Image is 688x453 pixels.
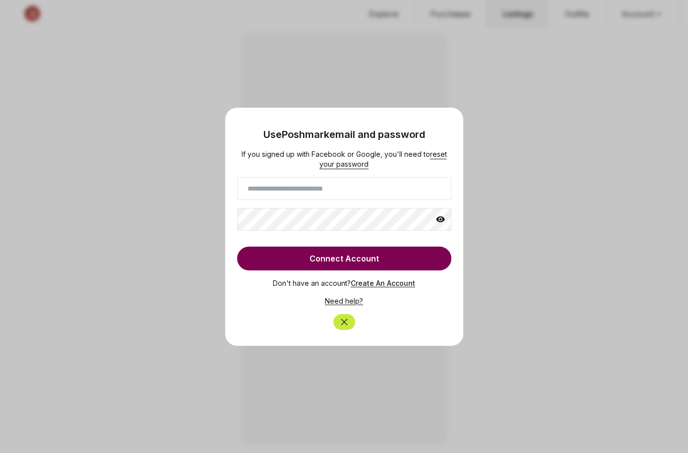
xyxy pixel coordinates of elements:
[351,278,415,288] button: Create An Account
[237,247,451,270] button: Connect Account
[237,270,451,288] p: Don't have an account?
[333,314,355,330] button: Close
[325,297,363,305] a: Need help?
[237,149,451,169] div: If you signed up with Facebook or Google, you'll need to
[237,124,451,141] h3: Use Poshmark email and password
